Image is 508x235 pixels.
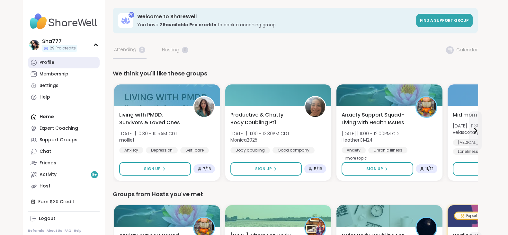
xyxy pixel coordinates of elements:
div: Good company [272,147,315,153]
span: [DATE] | 11:00 - 12:30PM CDT [230,130,290,137]
div: Depression [146,147,178,153]
span: Mid morn doublage [453,111,504,119]
b: Monica2025 [230,137,257,143]
img: ShareWell Nav Logo [28,10,100,33]
span: Sign Up [477,166,494,172]
h3: You have to book a coaching group. [137,22,412,28]
a: Help [74,229,82,233]
span: Sign Up [366,166,383,172]
a: FAQ [65,229,71,233]
div: Earn $20 Credit [28,196,100,207]
span: 11 / 12 [425,166,433,171]
div: Body doubling [230,147,270,153]
a: Host [28,180,100,192]
div: We think you'll like these groups [113,69,478,78]
span: 9 + [92,172,97,178]
span: Productive & Chatty Body Doubling Pt1 [230,111,297,126]
a: Find a support group [416,14,473,27]
img: Sha777 [29,40,40,50]
span: Anxiety Support Squad- Living with Health Issues [342,111,408,126]
div: [MEDICAL_DATA] [453,139,495,146]
b: 29 available Pro credit s [160,22,216,28]
a: Help [28,91,100,103]
a: Chat [28,146,100,157]
div: Expert Coaching [40,125,78,132]
span: Sign Up [144,166,161,172]
div: Anxiety [119,147,143,153]
div: Settings [40,83,58,89]
img: Monica2025 [305,97,325,117]
div: Groups from Hosts you've met [113,190,478,199]
div: Activity [40,171,57,178]
div: Logout [39,215,55,222]
div: Expert Coaching [455,213,504,219]
div: Host [40,183,50,189]
div: Membership [40,71,68,77]
span: [DATE] | 10:30 - 11:15AM CDT [119,130,177,137]
button: Sign Up [342,162,413,176]
a: Friends [28,157,100,169]
a: About Us [47,229,62,233]
a: Activity9+ [28,169,100,180]
span: Living with PMDD: Survivors & Loved Ones [119,111,186,126]
div: Help [40,94,50,100]
img: HeatherCM24 [416,97,436,117]
a: Referrals [28,229,44,233]
span: 29 Pro credits [50,46,76,51]
a: Settings [28,80,100,91]
div: 29 [129,12,134,18]
div: Self-care [180,147,209,153]
div: Profile [40,59,54,66]
button: Sign Up [230,162,302,176]
a: Support Groups [28,134,100,146]
b: velascotaryn678 [453,129,491,135]
div: Friends [40,160,56,166]
div: Chronic Illness [368,147,407,153]
div: Chat [40,148,51,155]
b: HeatherCM24 [342,137,373,143]
a: Expert Coaching [28,123,100,134]
span: [DATE] | 11:00 - 12:00PM CDT [342,130,401,137]
div: Support Groups [40,137,77,143]
a: Logout [28,213,100,224]
div: Sha777 [42,38,77,45]
a: Membership [28,68,100,80]
a: Profile [28,57,100,68]
img: mollie1 [194,97,214,117]
div: Loneliness [453,148,483,155]
b: mollie1 [119,137,134,143]
span: 5 / 16 [314,166,322,171]
button: Sign Up [119,162,191,176]
div: Anxiety [342,147,366,153]
span: Find a support group [420,18,469,23]
span: Sign Up [255,166,272,172]
span: 7 / 16 [203,166,211,171]
h3: Welcome to ShareWell [137,13,412,20]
